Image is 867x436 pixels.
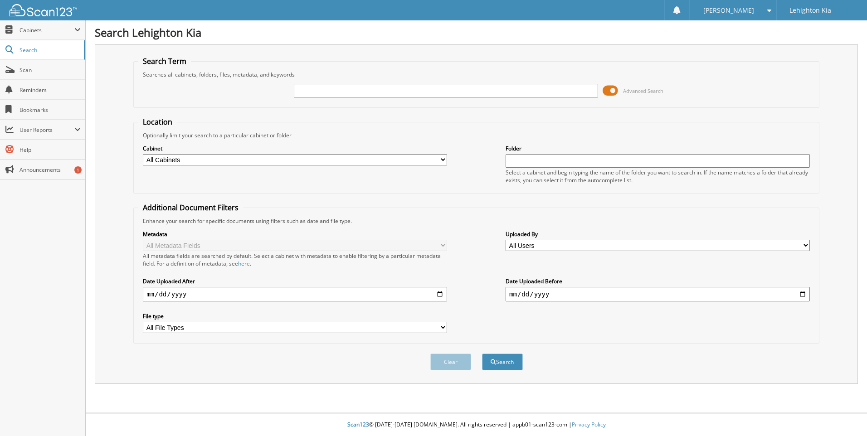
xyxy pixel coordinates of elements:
span: Advanced Search [623,87,663,94]
span: Bookmarks [19,106,81,114]
label: Metadata [143,230,447,238]
legend: Search Term [138,56,191,66]
label: Date Uploaded After [143,277,447,285]
span: Announcements [19,166,81,174]
div: Select a cabinet and begin typing the name of the folder you want to search in. If the name match... [506,169,810,184]
legend: Additional Document Filters [138,203,243,213]
span: Scan [19,66,81,74]
span: Cabinets [19,26,74,34]
span: Reminders [19,86,81,94]
div: © [DATE]-[DATE] [DOMAIN_NAME]. All rights reserved | appb01-scan123-com | [86,414,867,436]
legend: Location [138,117,177,127]
label: File type [143,312,447,320]
h1: Search Lehighton Kia [95,25,858,40]
label: Date Uploaded Before [506,277,810,285]
a: here [238,260,250,267]
img: scan123-logo-white.svg [9,4,77,16]
label: Folder [506,145,810,152]
span: Search [19,46,79,54]
a: Privacy Policy [572,421,606,428]
button: Search [482,354,523,370]
span: Scan123 [347,421,369,428]
div: Searches all cabinets, folders, files, metadata, and keywords [138,71,814,78]
input: start [143,287,447,301]
button: Clear [430,354,471,370]
div: 1 [74,166,82,174]
span: Lehighton Kia [789,8,831,13]
span: Help [19,146,81,154]
div: Enhance your search for specific documents using filters such as date and file type. [138,217,814,225]
label: Cabinet [143,145,447,152]
span: User Reports [19,126,74,134]
label: Uploaded By [506,230,810,238]
span: [PERSON_NAME] [703,8,754,13]
input: end [506,287,810,301]
div: Optionally limit your search to a particular cabinet or folder [138,131,814,139]
div: All metadata fields are searched by default. Select a cabinet with metadata to enable filtering b... [143,252,447,267]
